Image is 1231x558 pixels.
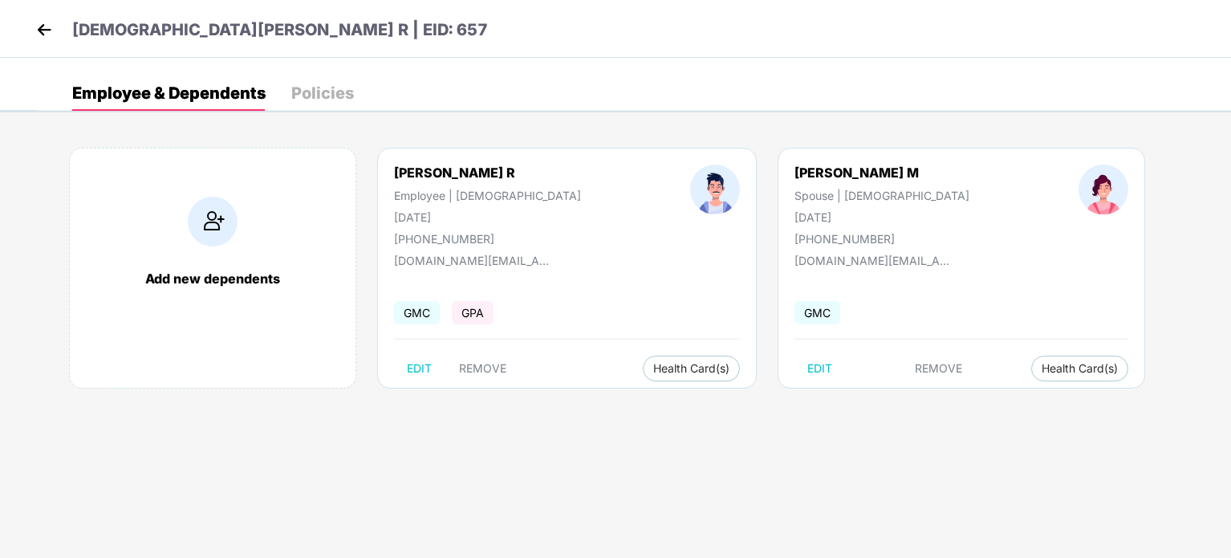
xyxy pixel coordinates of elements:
span: GMC [794,301,840,324]
div: [DOMAIN_NAME][EMAIL_ADDRESS][DOMAIN_NAME] [394,254,555,267]
div: [PHONE_NUMBER] [394,232,581,246]
div: Employee | [DEMOGRAPHIC_DATA] [394,189,581,202]
img: profileImage [690,165,740,214]
img: back [32,18,56,42]
div: Employee & Dependents [72,85,266,101]
p: [DEMOGRAPHIC_DATA][PERSON_NAME] R | EID: 657 [72,18,488,43]
button: Health Card(s) [1031,356,1128,381]
button: REMOVE [446,356,519,381]
button: EDIT [394,356,445,381]
button: EDIT [794,356,845,381]
div: [DATE] [794,210,969,224]
span: REMOVE [915,362,962,375]
span: GPA [452,301,494,324]
button: REMOVE [902,356,975,381]
img: addIcon [188,197,238,246]
span: REMOVE [459,362,506,375]
span: EDIT [807,362,832,375]
img: profileImage [1079,165,1128,214]
span: Health Card(s) [653,365,729,373]
div: Add new dependents [86,271,339,287]
span: GMC [394,301,440,324]
button: Health Card(s) [643,356,740,381]
div: [PERSON_NAME] R [394,165,581,181]
div: [PHONE_NUMBER] [794,232,969,246]
div: [DATE] [394,210,581,224]
div: Policies [291,85,354,101]
span: Health Card(s) [1042,365,1118,373]
div: [DOMAIN_NAME][EMAIL_ADDRESS][DOMAIN_NAME] [794,254,955,267]
span: EDIT [407,362,432,375]
div: Spouse | [DEMOGRAPHIC_DATA] [794,189,969,202]
div: [PERSON_NAME] M [794,165,969,181]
